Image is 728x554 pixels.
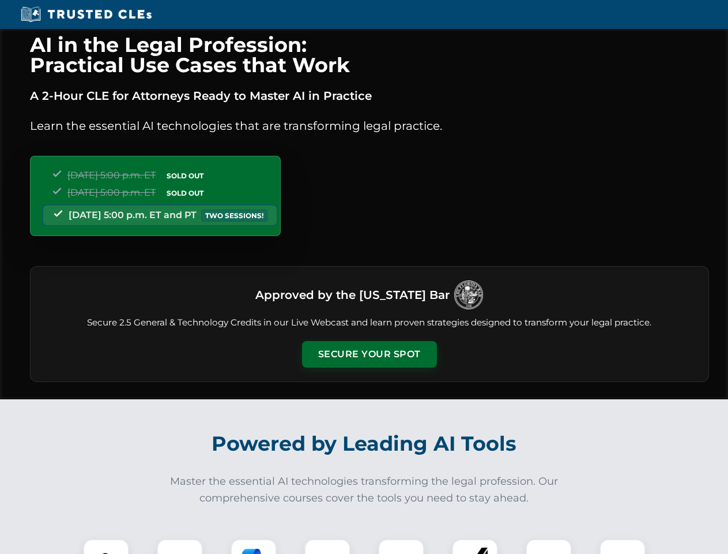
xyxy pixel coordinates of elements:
span: [DATE] 5:00 p.m. ET [67,170,156,181]
p: Secure 2.5 General & Technology Credits in our Live Webcast and learn proven strategies designed ... [44,316,695,330]
span: SOLD OUT [163,187,208,199]
span: SOLD OUT [163,170,208,182]
img: Trusted CLEs [17,6,155,23]
h3: Approved by the [US_STATE] Bar [255,285,450,305]
p: A 2-Hour CLE for Attorneys Ready to Master AI in Practice [30,87,709,105]
h2: Powered by Leading AI Tools [45,424,684,464]
button: Secure Your Spot [302,341,437,368]
p: Learn the essential AI technologies that are transforming legal practice. [30,117,709,135]
img: Logo [454,280,483,309]
span: [DATE] 5:00 p.m. ET [67,187,156,198]
h1: AI in the Legal Profession: Practical Use Cases that Work [30,35,709,75]
p: Master the essential AI technologies transforming the legal profession. Our comprehensive courses... [163,473,566,507]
